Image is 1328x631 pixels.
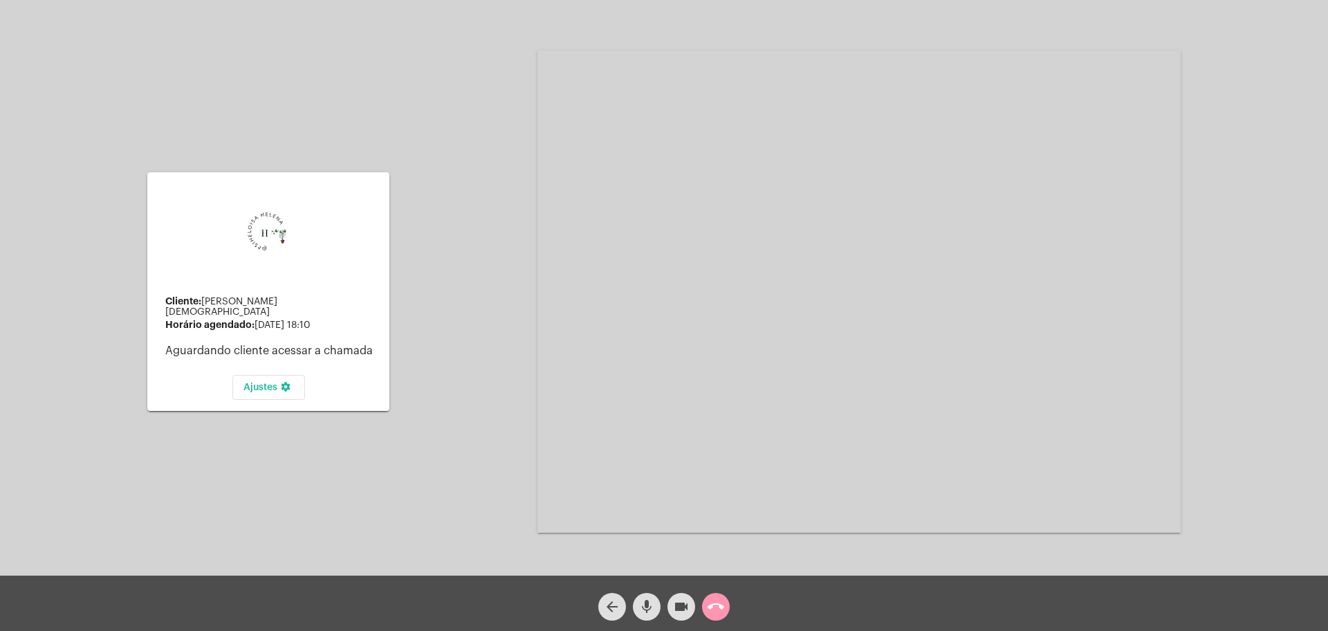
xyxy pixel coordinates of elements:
[165,345,378,357] p: Aguardando cliente acessar a chamada
[232,375,305,400] button: Ajustes
[165,320,255,329] strong: Horário agendado:
[243,383,294,392] span: Ajustes
[708,598,724,615] mat-icon: call_end
[220,190,317,287] img: 0d939d3e-dcd2-0964-4adc-7f8e0d1a206f.png
[165,296,378,318] div: [PERSON_NAME][DEMOGRAPHIC_DATA]
[638,598,655,615] mat-icon: mic
[673,598,690,615] mat-icon: videocam
[165,320,378,331] div: [DATE] 18:10
[277,381,294,398] mat-icon: settings
[165,296,201,306] strong: Cliente:
[604,598,620,615] mat-icon: arrow_back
